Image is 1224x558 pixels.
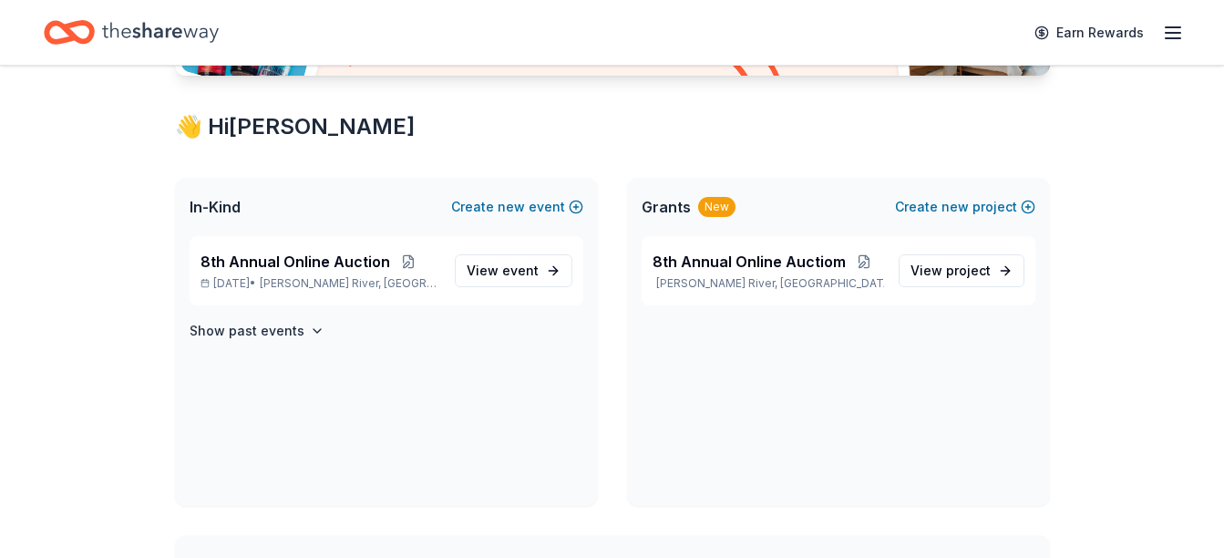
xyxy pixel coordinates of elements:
span: [PERSON_NAME] River, [GEOGRAPHIC_DATA] [260,276,439,291]
span: new [498,196,525,218]
button: Show past events [190,320,324,342]
button: Createnewevent [451,196,583,218]
span: event [502,263,539,278]
span: Grants [642,196,691,218]
div: 👋 Hi [PERSON_NAME] [175,112,1050,141]
p: [PERSON_NAME] River, [GEOGRAPHIC_DATA] [653,276,884,291]
span: View [467,260,539,282]
span: 8th Annual Online Auctiom [653,251,846,273]
a: View project [899,254,1024,287]
h4: Show past events [190,320,304,342]
span: 8th Annual Online Auction [201,251,390,273]
a: Home [44,11,219,54]
span: View [910,260,991,282]
span: new [941,196,969,218]
a: View event [455,254,572,287]
button: Createnewproject [895,196,1035,218]
div: New [698,197,735,217]
a: Earn Rewards [1023,16,1155,49]
span: project [946,263,991,278]
span: In-Kind [190,196,241,218]
p: [DATE] • [201,276,440,291]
